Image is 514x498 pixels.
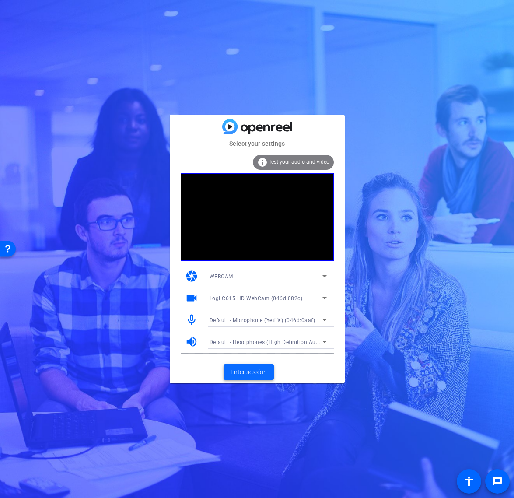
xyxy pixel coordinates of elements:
[185,335,198,348] mat-icon: volume_up
[269,159,329,165] span: Test your audio and video
[210,274,233,280] span: WEBCAM
[231,368,267,377] span: Enter session
[224,364,274,380] button: Enter session
[170,139,345,148] mat-card-subtitle: Select your settings
[185,291,198,305] mat-icon: videocam
[185,270,198,283] mat-icon: camera
[257,157,268,168] mat-icon: info
[210,317,315,323] span: Default - Microphone (Yeti X) (046d:0aaf)
[464,476,474,487] mat-icon: accessibility
[210,338,344,345] span: Default - Headphones (High Definition Audio Device)
[222,119,292,134] img: blue-gradient.svg
[210,295,303,302] span: Logi C615 HD WebCam (046d:082c)
[185,313,198,326] mat-icon: mic_none
[492,476,503,487] mat-icon: message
